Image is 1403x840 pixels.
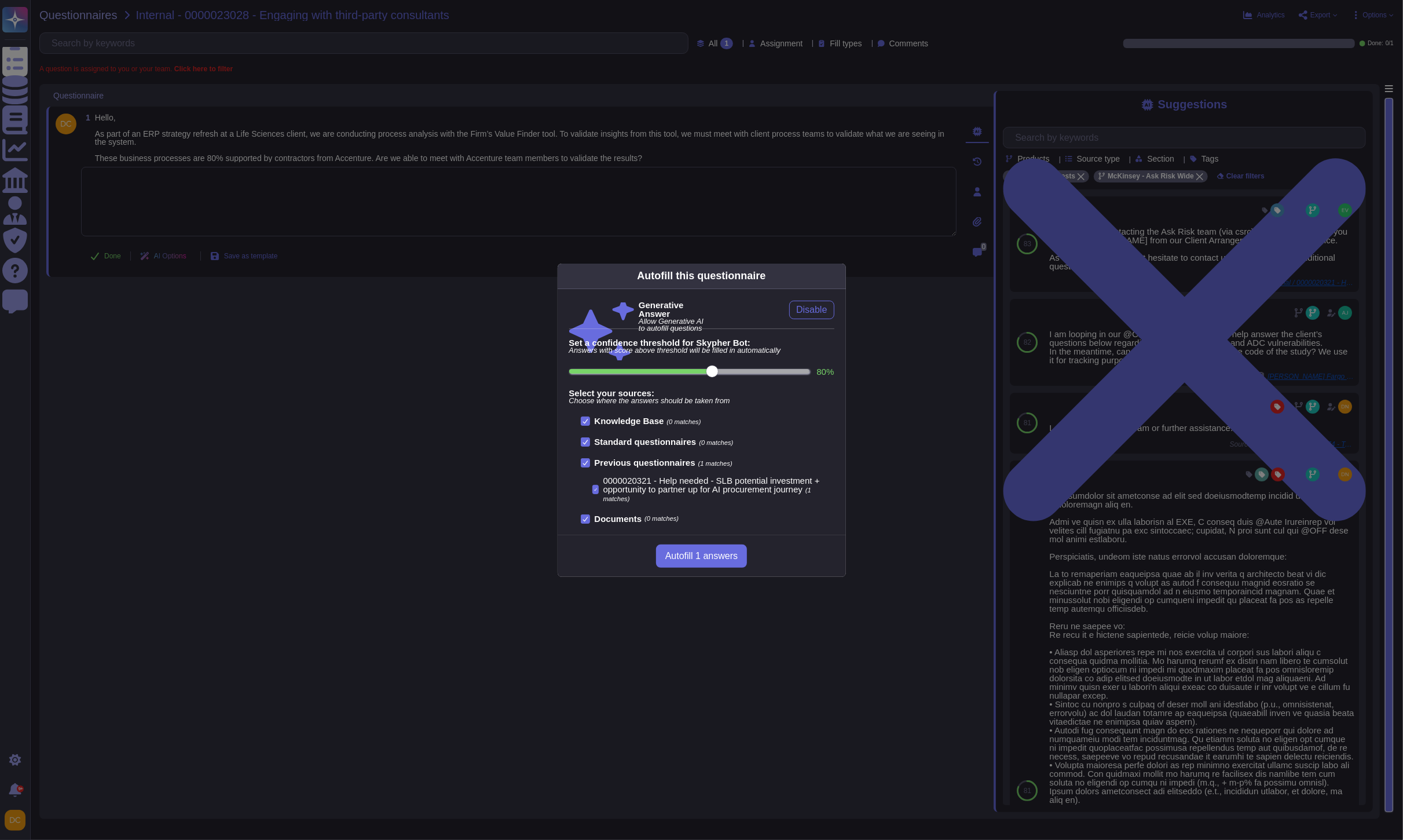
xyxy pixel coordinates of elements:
[569,397,834,405] span: Choose where the answers should be taken from
[816,367,834,376] label: 80 %
[603,476,820,494] span: 0000020321 - Help needed - SLB potential investment + opportunity to partner up for AI procuremen...
[639,318,704,333] span: Allow Generative AI to autofill questions
[569,338,834,347] b: Set a confidence threshold for Skypher Bot:
[789,301,834,319] button: Disable
[569,389,834,397] b: Select your sources:
[667,418,701,425] span: (0 matches)
[644,516,679,522] span: (0 matches)
[639,301,704,318] b: Generative Answer
[595,416,664,426] b: Knowledge Base
[656,545,747,568] button: Autofill 1 answers
[569,347,834,355] span: Answers with score above threshold will be filled in automatically
[595,514,642,523] b: Documents
[595,458,695,468] b: Previous questionnaires
[699,439,733,446] span: (0 matches)
[698,460,732,467] span: (1 matches)
[796,305,827,315] span: Disable
[595,437,697,447] b: Standard questionnaires
[665,552,738,561] span: Autofill 1 answers
[637,268,765,284] div: Autofill this questionnaire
